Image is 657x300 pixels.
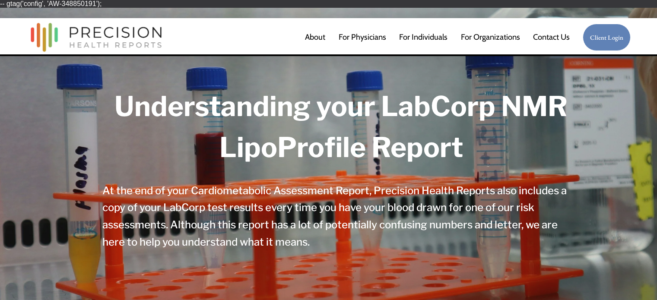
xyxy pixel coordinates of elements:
[305,28,325,46] a: About
[583,24,631,51] a: Client Login
[26,19,166,56] img: Precision Health Reports
[339,28,386,46] a: For Physicians
[114,90,573,164] strong: Understanding your LabCorp NMR LipoProfile Report
[533,28,570,46] a: Contact Us
[102,182,580,251] h4: At the end of your Cardiometabolic Assessment Report, Precision Health Reports also includes a co...
[461,29,520,45] span: For Organizations
[461,28,520,46] a: folder dropdown
[399,28,448,46] a: For Individuals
